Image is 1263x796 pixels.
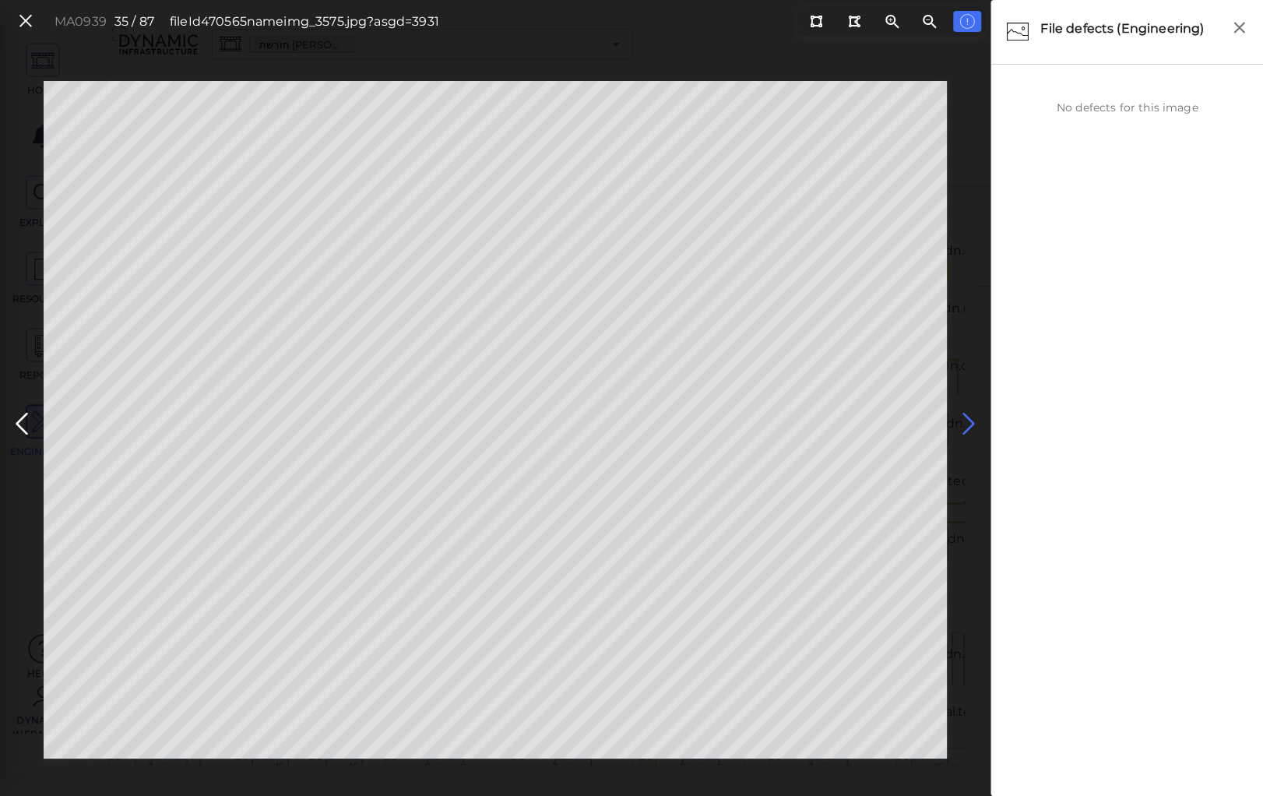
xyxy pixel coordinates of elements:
[1036,16,1224,48] div: File defects (Engineering)
[170,12,439,31] div: fileId 470565 name img_3575.jpg?asgd=3931
[999,100,1255,116] div: No defects for this image
[1197,726,1251,784] iframe: Chat
[55,12,107,31] div: MA0939
[114,12,154,31] div: 35 / 87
